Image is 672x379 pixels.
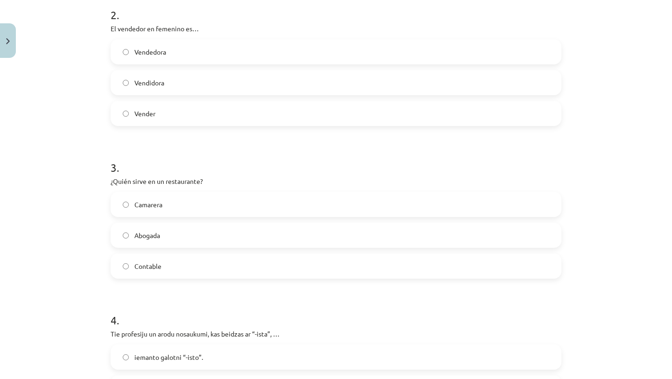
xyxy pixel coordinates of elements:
input: Abogada [123,232,129,239]
h1: 4 . [111,297,561,326]
span: Vendedora [134,47,166,57]
span: Vendidora [134,78,164,88]
input: Camarera [123,202,129,208]
input: Vender [123,111,129,117]
p: El vendedor en femenino es… [111,24,561,34]
h1: 3 . [111,145,561,174]
span: Abogada [134,231,160,240]
input: Vendidora [123,80,129,86]
input: Contable [123,263,129,269]
p: Tie profesiju un arodu nosaukumi, kas beidzas ar “-ista”, … [111,329,561,339]
img: icon-close-lesson-0947bae3869378f0d4975bcd49f059093ad1ed9edebbc8119c70593378902aed.svg [6,38,10,44]
span: iemanto galotni “-isto”. [134,352,203,362]
p: ¿Quién sirve en un restaurante? [111,176,561,186]
span: Contable [134,261,161,271]
span: Vender [134,109,155,119]
input: iemanto galotni “-isto”. [123,354,129,360]
input: Vendedora [123,49,129,55]
span: Camarera [134,200,162,210]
